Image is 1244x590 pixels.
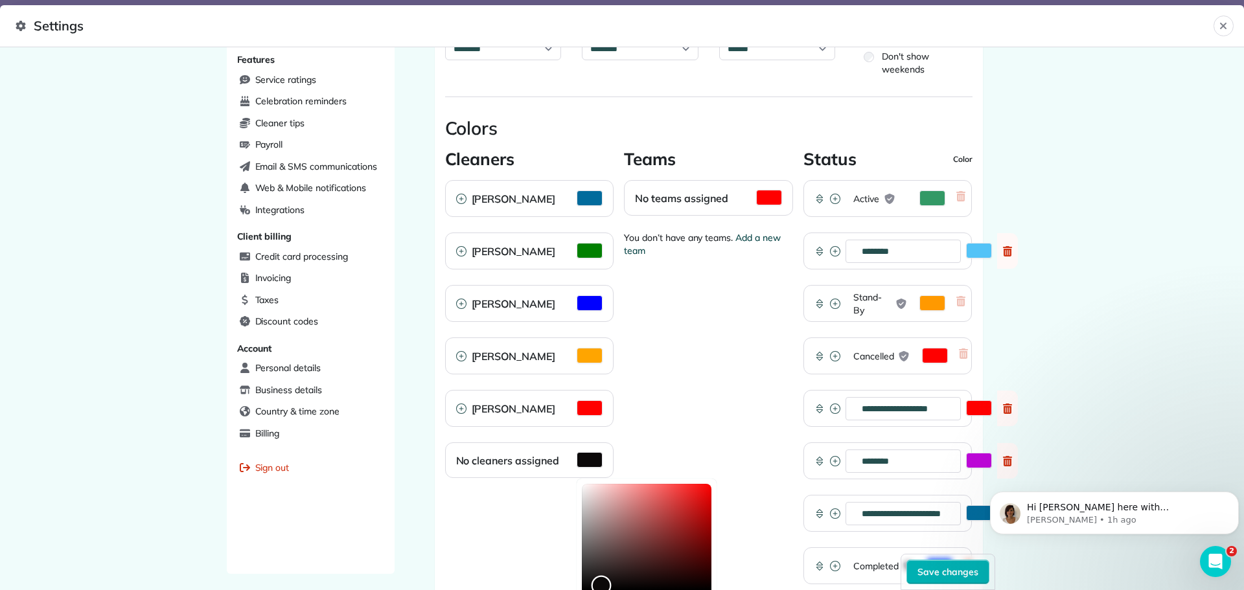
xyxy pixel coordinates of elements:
button: Activate Color Picker [577,243,603,258]
div: Activate Color Picker [803,390,973,427]
span: Personal details [255,361,321,374]
button: Activate Color Picker [577,295,603,311]
h2: [PERSON_NAME] [466,296,577,312]
span: Web & Mobile notifications [255,181,366,194]
div: Activate Color Picker [803,442,973,479]
span: Email & SMS communications [255,160,377,173]
span: Completed [853,560,899,573]
iframe: Intercom notifications message [985,464,1244,555]
button: Close [1214,16,1234,36]
span: Cleaner tips [255,117,305,130]
div: Stand-ByActivate Color Picker [803,285,973,322]
div: CompletedActivate Color Picker [803,547,973,584]
a: Personal details [235,359,387,378]
h2: [PERSON_NAME] [466,401,577,416]
button: Activate Color Picker [919,295,945,311]
span: Features [237,54,275,65]
a: Business details [235,381,387,400]
span: Active [853,192,879,205]
a: Taxes [235,291,387,310]
span: 2 [1227,546,1237,556]
div: No teams assigned Color Card [624,180,793,216]
a: Integrations [235,201,387,220]
button: Activate Color Picker [966,505,992,521]
div: CancelledActivate Color Picker [803,337,973,374]
span: Credit card processing [255,250,348,263]
h3: Status [803,149,857,170]
span: Client billing [237,231,292,242]
a: Add a new team [624,232,781,256]
button: Activate Color Picker [577,348,603,363]
a: Billing [235,424,387,444]
div: Activate Color Picker [803,233,973,269]
a: Sign out [235,459,387,478]
a: Invoicing [235,269,387,288]
span: Sign out [255,461,290,474]
p: Message from Tamara, sent 1h ago [42,50,238,62]
h2: No cleaners assigned [456,453,559,468]
span: Celebration reminders [255,95,347,108]
a: Celebration reminders [235,92,387,111]
span: Discount codes [255,315,318,328]
label: Don't show weekends [856,50,973,76]
span: You don’t have any teams. [624,231,793,257]
button: Activate Color Picker [966,400,992,416]
span: Business details [255,383,322,396]
a: Email & SMS communications [235,157,387,177]
a: Service ratings [235,71,387,90]
span: Integrations [255,203,305,216]
a: Credit card processing [235,247,387,267]
h2: No teams assigned [635,190,728,206]
h2: [PERSON_NAME] [466,244,577,259]
a: Web & Mobile notifications [235,179,387,198]
span: Country & time zone [255,405,340,418]
span: Save changes [917,565,978,578]
h2: Colors [445,118,973,139]
a: Cleaner tips [235,114,387,133]
button: Activate Color Picker [922,348,948,363]
button: Activate Color Picker [577,452,603,468]
a: Discount codes [235,312,387,332]
iframe: Intercom live chat [1200,546,1231,577]
span: Billing [255,427,280,440]
a: Country & time zone [235,402,387,422]
h2: [PERSON_NAME] [466,191,577,207]
span: Taxes [255,293,279,306]
span: Hi [PERSON_NAME] here with [PERSON_NAME]. ﻿​﻿ ﻿Good news! We’ve just finished uploading your data... [42,38,236,190]
a: Payroll [235,135,387,155]
button: Activate Color Picker [966,453,992,468]
div: Color [582,484,711,590]
h2: [PERSON_NAME] [466,348,577,364]
div: ActiveActivate Color Picker [803,180,973,217]
span: Stand-By [853,291,892,317]
span: Invoicing [255,271,292,284]
span: Account [237,343,272,354]
button: Activate Color Picker [966,243,992,258]
button: Activate Color Picker [577,190,603,206]
span: Service ratings [255,73,316,86]
div: Activate Color Picker [803,495,973,532]
span: Settings [16,16,1214,36]
button: Activate Color Picker [577,400,603,416]
span: Cancelled [853,350,894,363]
div: No cleaners assigned Color Card [445,442,614,478]
button: Save changes [906,560,989,584]
button: Activate Color Picker [919,190,945,206]
span: Color [953,154,973,165]
span: Payroll [255,138,283,151]
h3: Teams [624,149,676,170]
button: Activate Color Picker [756,190,782,205]
h3: Cleaners [445,149,515,170]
